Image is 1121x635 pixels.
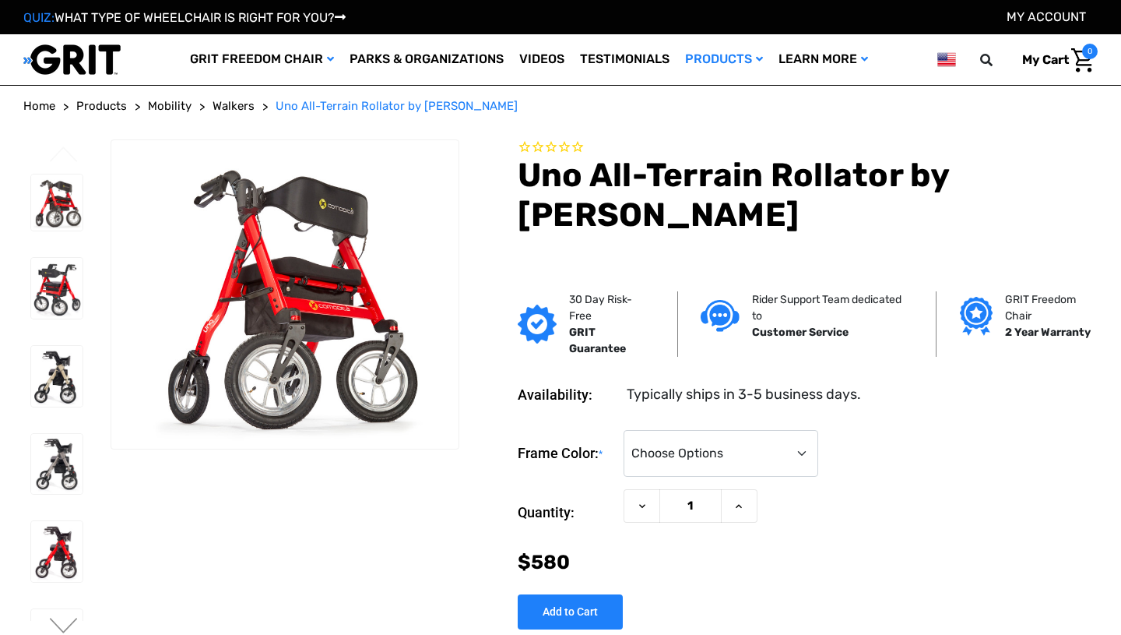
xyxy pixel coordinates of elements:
dt: Availability: [518,384,616,405]
a: Mobility [148,97,192,115]
a: GRIT Freedom Chair [182,34,342,85]
label: Quantity: [518,489,616,536]
strong: GRIT Guarantee [569,326,626,355]
nav: Breadcrumb [23,97,1098,115]
a: Testimonials [572,34,677,85]
a: QUIZ:WHAT TYPE OF WHEELCHAIR IS RIGHT FOR YOU? [23,10,346,25]
a: Products [677,34,771,85]
span: Uno All-Terrain Rollator by [PERSON_NAME] [276,99,518,113]
strong: 2 Year Warranty [1005,326,1091,339]
img: Uno All-Terrain Rollator by Comodita [31,346,83,407]
span: Mobility [148,99,192,113]
img: us.png [937,50,956,69]
img: GRIT Guarantee [518,305,557,344]
a: Home [23,97,55,115]
img: Uno All-Terrain Rollator by Comodita [31,258,83,319]
span: $580 [518,551,570,573]
a: Walkers [213,97,255,115]
span: Products [76,99,127,113]
a: Cart with 0 items [1010,44,1098,76]
img: Cart [1071,48,1094,72]
h1: Uno All-Terrain Rollator by [PERSON_NAME] [518,156,1098,235]
img: Grit freedom [960,297,992,336]
a: Account [1007,9,1086,24]
span: Home [23,99,55,113]
p: Rider Support Team dedicated to [752,291,912,324]
input: Add to Cart [518,594,623,630]
img: Uno All-Terrain Rollator by Comodita [31,175,83,231]
span: My Cart [1022,52,1069,67]
input: Search [987,44,1010,76]
dd: Typically ships in 3-5 business days. [627,384,861,405]
a: Parks & Organizations [342,34,511,85]
span: Rated 0.0 out of 5 stars 0 reviews [518,139,1098,157]
img: Uno All-Terrain Rollator by Comodita [31,521,83,582]
span: QUIZ: [23,10,54,25]
a: Videos [511,34,572,85]
a: Uno All-Terrain Rollator by [PERSON_NAME] [276,97,518,115]
a: Products [76,97,127,115]
p: 30 Day Risk-Free [569,291,654,324]
strong: Customer Service [752,326,849,339]
a: Learn More [771,34,876,85]
label: Frame Color: [518,430,616,478]
button: Go to slide 3 of 3 [47,146,80,165]
img: Customer service [701,300,740,332]
span: Walkers [213,99,255,113]
p: GRIT Freedom Chair [1005,291,1103,324]
img: GRIT All-Terrain Wheelchair and Mobility Equipment [23,44,121,76]
img: Uno All-Terrain Rollator by Comodita [111,140,459,450]
img: Uno All-Terrain Rollator by Comodita [31,434,83,495]
span: 0 [1082,44,1098,59]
